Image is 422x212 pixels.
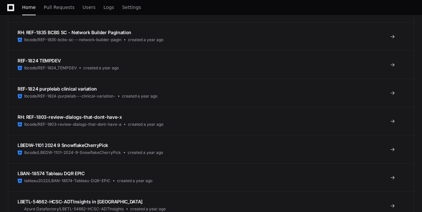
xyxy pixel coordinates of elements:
span: created a year ago [128,150,163,155]
span: REF-1824 TEMPDEV [18,58,61,63]
span: Home [22,5,36,9]
a: LBEDW-1101 2024 9 SnowflakeCherryPicklbcode/LBEDW-1101-2024-9-SnowflakeCherryPickcreated a year ago [8,135,414,163]
span: lbcode/REF-1835-bcbs-sc---network-builder-pagin [24,37,121,42]
span: lbcode/LBEDW-1101-2024-9-SnowflakeCherryPick [24,150,121,155]
a: LBAN-18574 Tableau DQR EPICtableau2022/LBAN-18574-Tableau-DQR-EPICcreated a year ago [8,163,414,191]
span: lbcode/REF-1824-purplelab---clinical-variation- [24,94,115,99]
span: created a year ago [83,65,119,71]
a: REF-1824 TEMPDEVlbcode/REF-1824_TEMPDEVcreated a year ago [8,50,414,79]
span: created a year ago [117,178,152,183]
span: created a year ago [128,37,163,42]
span: RH: REF-1835 BCBS SC - Network Builder Pagination [18,30,131,35]
a: RH: REF-1835 BCBS SC - Network Builder Paginationlbcode/REF-1835-bcbs-sc---network-builder-paginc... [8,22,414,50]
a: RH: REF-1803-review-dialogs-that-dont-have-xlbcode/REF-1803-review-dialogs-that-dont-have-acreate... [8,107,414,135]
span: Logs [104,5,114,9]
span: LBAN-18574 Tableau DQR EPIC [18,171,85,176]
a: REF-1824 purplelab clinical variationlbcode/REF-1824-purplelab---clinical-variation-created a yea... [8,79,414,107]
span: tableau2022/LBAN-18574-Tableau-DQR-EPIC [24,178,110,183]
span: lbcode/REF-1803-review-dialogs-that-dont-have-a [24,122,121,127]
span: LBEDW-1101 2024 9 SnowflakeCherryPick [18,142,108,148]
span: created a year ago [128,122,163,127]
span: Users [83,5,96,9]
span: created a year ago [130,206,166,212]
span: Settings [122,5,141,9]
span: Pull Requests [44,5,74,9]
span: Azure Datafactory/LBETL-54662-HCSC-ADTInsights [24,206,124,212]
span: lbcode/REF-1824_TEMPDEV [24,65,77,71]
span: REF-1824 purplelab clinical variation [18,86,97,92]
span: RH: REF-1803-review-dialogs-that-dont-have-x [18,114,122,120]
span: LBETL-54662-HCSC-ADTInsights in [GEOGRAPHIC_DATA] [18,199,143,204]
span: created a year ago [122,94,157,99]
